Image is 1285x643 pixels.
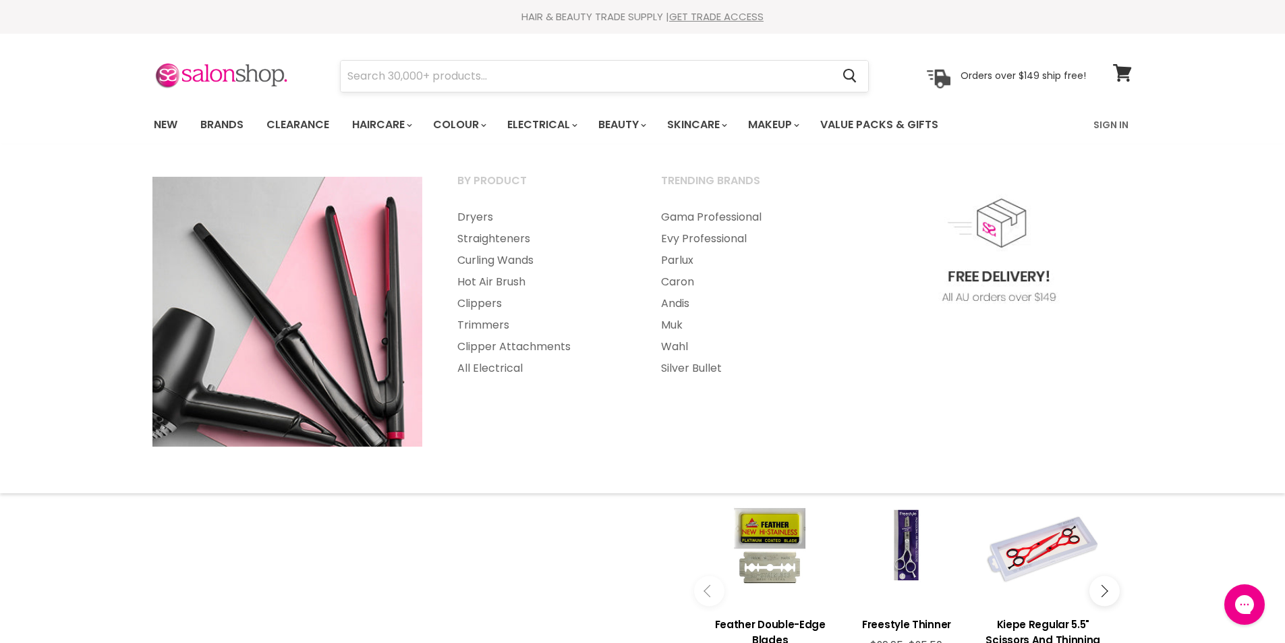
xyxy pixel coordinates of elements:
ul: Main menu [440,206,641,379]
a: Colour [423,111,494,139]
form: Product [340,60,869,92]
a: Muk [644,314,845,336]
a: Straighteners [440,228,641,250]
a: Dryers [440,206,641,228]
a: Makeup [738,111,807,139]
a: Caron [644,271,845,293]
div: HAIR & BEAUTY TRADE SUPPLY | [137,10,1149,24]
nav: Main [137,105,1149,144]
a: Clipper Attachments [440,336,641,358]
a: Beauty [588,111,654,139]
ul: Main menu [144,105,1017,144]
a: Trending Brands [644,170,845,204]
a: Clippers [440,293,641,314]
a: Clearance [256,111,339,139]
button: Search [832,61,868,92]
a: Trimmers [440,314,641,336]
a: Evy Professional [644,228,845,250]
a: Skincare [657,111,735,139]
a: Parlux [644,250,845,271]
a: View product:Freestyle Thinner [845,607,968,639]
a: Andis [644,293,845,314]
p: Orders over $149 ship free! [961,69,1086,82]
a: Sign In [1085,111,1137,139]
input: Search [341,61,832,92]
iframe: Gorgias live chat messenger [1218,580,1272,630]
a: Silver Bullet [644,358,845,379]
a: By Product [440,170,641,204]
a: New [144,111,188,139]
a: Hot Air Brush [440,271,641,293]
a: GET TRADE ACCESS [669,9,764,24]
a: All Electrical [440,358,641,379]
a: Brands [190,111,254,139]
a: Gama Professional [644,206,845,228]
a: Value Packs & Gifts [810,111,948,139]
a: Haircare [342,111,420,139]
a: Curling Wands [440,250,641,271]
a: Electrical [497,111,586,139]
a: Wahl [644,336,845,358]
h3: Freestyle Thinner [845,617,968,632]
ul: Main menu [644,206,845,379]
